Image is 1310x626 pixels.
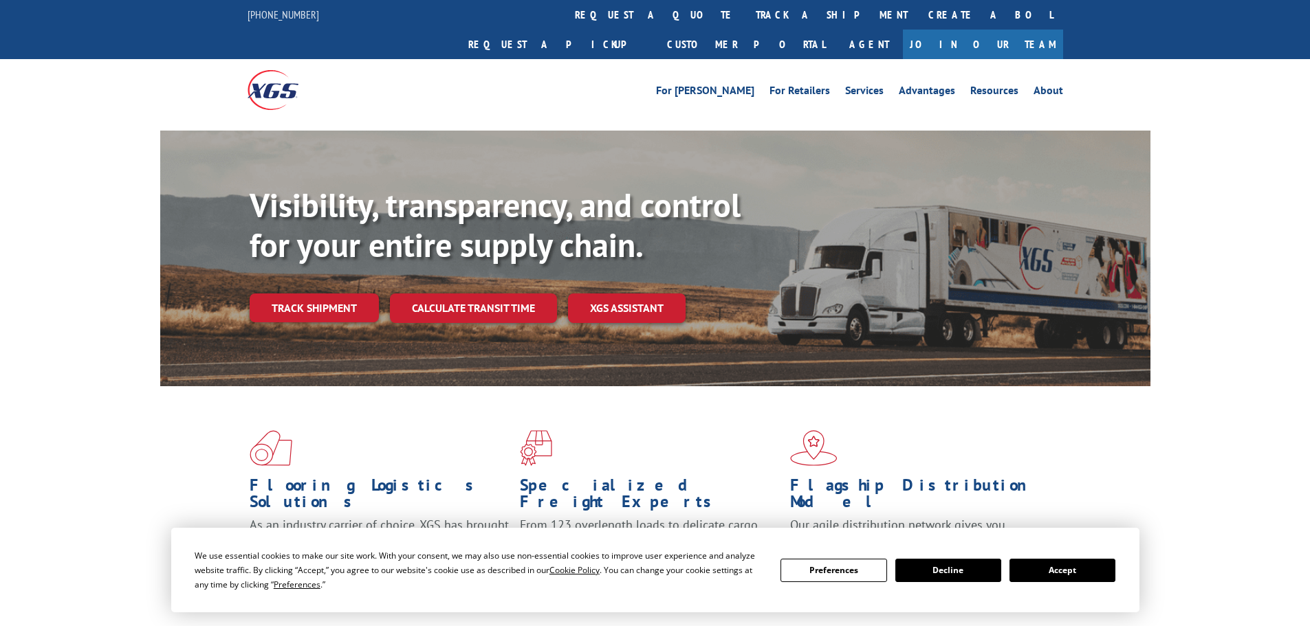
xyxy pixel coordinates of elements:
[390,293,557,323] a: Calculate transit time
[790,517,1043,549] span: Our agile distribution network gives you nationwide inventory management on demand.
[845,85,884,100] a: Services
[657,30,836,59] a: Customer Portal
[520,517,780,578] p: From 123 overlength loads to delicate cargo, our experienced staff knows the best way to move you...
[250,477,510,517] h1: Flooring Logistics Solutions
[903,30,1063,59] a: Join Our Team
[656,85,754,100] a: For [PERSON_NAME]
[250,293,379,322] a: Track shipment
[790,430,838,466] img: xgs-icon-flagship-distribution-model-red
[274,579,320,590] span: Preferences
[171,528,1139,612] div: Cookie Consent Prompt
[248,8,319,21] a: [PHONE_NUMBER]
[1034,85,1063,100] a: About
[520,430,552,466] img: xgs-icon-focused-on-flooring-red
[836,30,903,59] a: Agent
[520,477,780,517] h1: Specialized Freight Experts
[250,430,292,466] img: xgs-icon-total-supply-chain-intelligence-red
[549,564,600,576] span: Cookie Policy
[790,477,1050,517] h1: Flagship Distribution Model
[195,548,764,592] div: We use essential cookies to make our site work. With your consent, we may also use non-essential ...
[568,293,686,323] a: XGS ASSISTANT
[780,559,886,582] button: Preferences
[1009,559,1115,582] button: Accept
[458,30,657,59] a: Request a pickup
[899,85,955,100] a: Advantages
[970,85,1018,100] a: Resources
[250,517,509,566] span: As an industry carrier of choice, XGS has brought innovation and dedication to flooring logistics...
[895,559,1001,582] button: Decline
[250,183,741,266] b: Visibility, transparency, and control for your entire supply chain.
[769,85,830,100] a: For Retailers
